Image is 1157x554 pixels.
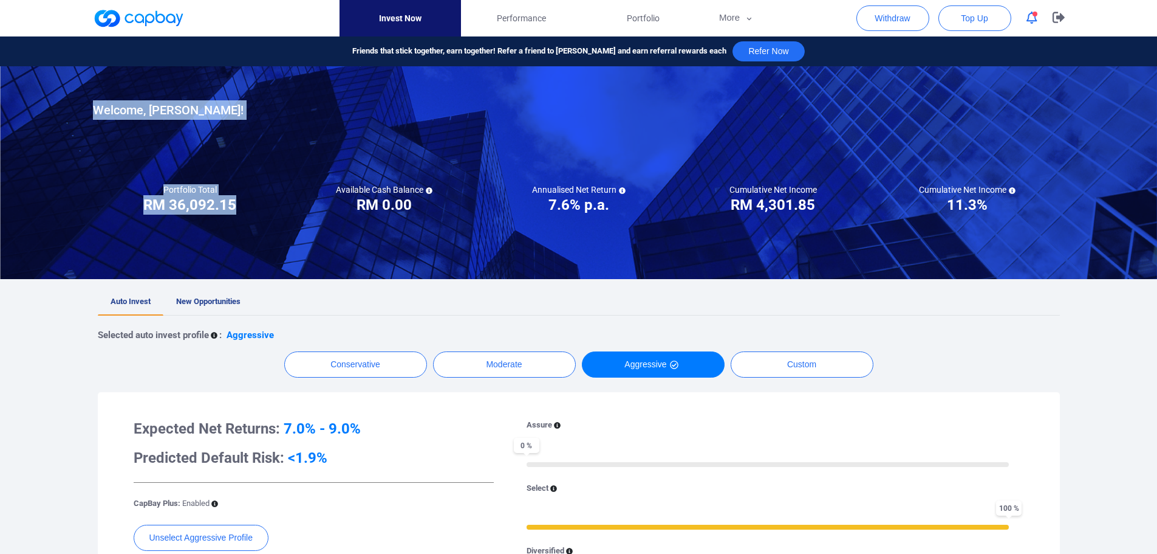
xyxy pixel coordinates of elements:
button: Withdraw [856,5,929,31]
span: New Opportunities [176,297,241,306]
h5: Cumulative Net Income [729,184,817,195]
h3: RM 36,092.15 [143,195,236,215]
p: : [219,328,222,342]
h5: Annualised Net Return [532,184,626,195]
button: Unselect Aggressive Profile [134,525,268,551]
span: Welcome, [93,103,146,117]
h3: 7.6% p.a. [548,195,609,215]
button: Moderate [433,351,576,378]
p: CapBay Plus: [134,497,210,510]
span: 0 % [514,438,539,453]
span: <1.9% [288,449,327,466]
h3: [PERSON_NAME] ! [93,100,244,120]
button: Aggressive [582,351,725,378]
span: Performance [497,12,546,25]
button: Top Up [938,5,1011,31]
h3: Expected Net Returns: [134,419,494,438]
span: Friends that stick together, earn together! Refer a friend to [PERSON_NAME] and earn referral rew... [352,45,726,58]
span: Enabled [182,499,210,508]
span: Auto Invest [111,297,151,306]
h3: RM 0.00 [357,195,412,215]
button: Refer Now [732,41,804,61]
p: Select [527,482,548,495]
button: Custom [731,351,873,378]
p: Selected auto invest profile [98,328,209,342]
span: Top Up [961,12,988,24]
span: 100 % [996,500,1022,516]
button: Conservative [284,351,427,378]
h5: Portfolio Total [163,184,217,195]
h3: RM 4,301.85 [731,195,815,215]
span: 7.0% - 9.0% [284,420,361,437]
p: Assure [527,419,552,432]
span: Portfolio [627,12,660,25]
h3: Predicted Default Risk: [134,448,494,468]
h3: 11.3% [947,195,988,215]
h5: Cumulative Net Income [919,184,1015,195]
p: Aggressive [227,328,274,342]
h5: Available Cash Balance [336,184,432,195]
